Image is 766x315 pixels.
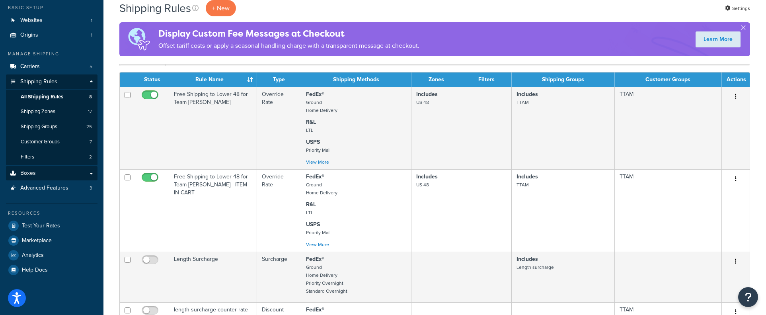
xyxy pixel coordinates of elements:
td: Free Shipping to Lower 48 for Team [PERSON_NAME] [169,87,257,169]
img: duties-banner-06bc72dcb5fe05cb3f9472aba00be2ae8eb53ab6f0d8bb03d382ba314ac3c341.png [119,22,158,56]
span: Origins [20,32,38,39]
strong: Includes [517,255,538,263]
strong: FedEx® [306,172,324,181]
a: Shipping Rules [6,74,97,89]
strong: Includes [416,172,438,181]
small: Ground Home Delivery Priority Overnight Standard Overnight [306,264,347,295]
strong: R&L [306,200,316,209]
li: Origins [6,28,97,43]
a: Analytics [6,248,97,262]
strong: Includes [517,90,538,98]
a: Carriers 5 [6,59,97,74]
strong: R&L [306,118,316,126]
a: Help Docs [6,263,97,277]
a: Origins 1 [6,28,97,43]
strong: Includes [416,90,438,98]
span: All Shipping Rules [21,94,63,100]
th: Customer Groups [615,72,722,87]
small: Length surcharge [517,264,554,271]
span: Advanced Features [20,185,68,192]
li: All Shipping Rules [6,90,97,104]
span: 5 [90,63,92,70]
th: Filters [461,72,512,87]
td: Free Shipping to Lower 48 for Team [PERSON_NAME] - ITEM IN CART [169,169,257,252]
th: Zones [411,72,462,87]
td: TTAM [615,169,722,252]
th: Type [257,72,301,87]
a: View More [306,241,329,248]
a: Boxes [6,166,97,181]
a: Websites 1 [6,13,97,28]
span: 3 [90,185,92,192]
a: Marketplace [6,233,97,248]
strong: FedEx® [306,305,324,314]
span: Shipping Groups [21,123,57,130]
strong: Includes [517,172,538,181]
td: Surcharge [257,252,301,302]
small: US 48 [416,99,429,106]
a: Customer Groups 7 [6,135,97,149]
span: Shipping Rules [20,78,57,85]
span: Marketplace [22,237,52,244]
span: 2 [89,154,92,160]
li: Carriers [6,59,97,74]
h1: Shipping Rules [119,0,191,16]
p: Offset tariff costs or apply a seasonal handling charge with a transparent message at checkout. [158,40,419,51]
div: Basic Setup [6,4,97,11]
small: Ground Home Delivery [306,99,337,114]
th: Status [135,72,169,87]
th: Actions [722,72,750,87]
small: LTL [306,127,313,134]
li: Shipping Groups [6,119,97,134]
a: Test Your Rates [6,219,97,233]
a: Learn More [696,31,741,47]
small: Priority Mail [306,229,331,236]
strong: USPS [306,220,320,229]
a: Advanced Features 3 [6,181,97,196]
small: TTAM [517,99,529,106]
li: Filters [6,150,97,164]
a: All Shipping Rules 8 [6,90,97,104]
li: Shipping Zones [6,104,97,119]
span: Analytics [22,252,44,259]
strong: USPS [306,138,320,146]
div: Manage Shipping [6,51,97,57]
span: 7 [90,139,92,145]
h4: Display Custom Fee Messages at Checkout [158,27,419,40]
td: TTAM [615,87,722,169]
span: Test Your Rates [22,223,60,229]
strong: FedEx® [306,255,324,263]
span: 25 [86,123,92,130]
th: Shipping Methods [301,72,411,87]
span: Customer Groups [21,139,60,145]
li: Customer Groups [6,135,97,149]
span: Help Docs [22,267,48,274]
span: Filters [21,154,34,160]
small: TTAM [517,181,529,188]
button: Open Resource Center [738,287,758,307]
th: Shipping Groups [512,72,614,87]
span: 8 [89,94,92,100]
a: Shipping Groups 25 [6,119,97,134]
small: LTL [306,209,313,216]
div: Resources [6,210,97,217]
a: Settings [725,3,750,14]
small: US 48 [416,181,429,188]
td: Override Rate [257,169,301,252]
td: Override Rate [257,87,301,169]
a: Filters 2 [6,150,97,164]
span: Websites [20,17,43,24]
span: 1 [91,32,92,39]
span: Shipping Zones [21,108,55,115]
th: Rule Name : activate to sort column ascending [169,72,257,87]
small: Priority Mail [306,147,331,154]
strong: FedEx® [306,90,324,98]
span: 1 [91,17,92,24]
span: 17 [88,108,92,115]
small: Ground Home Delivery [306,181,337,196]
